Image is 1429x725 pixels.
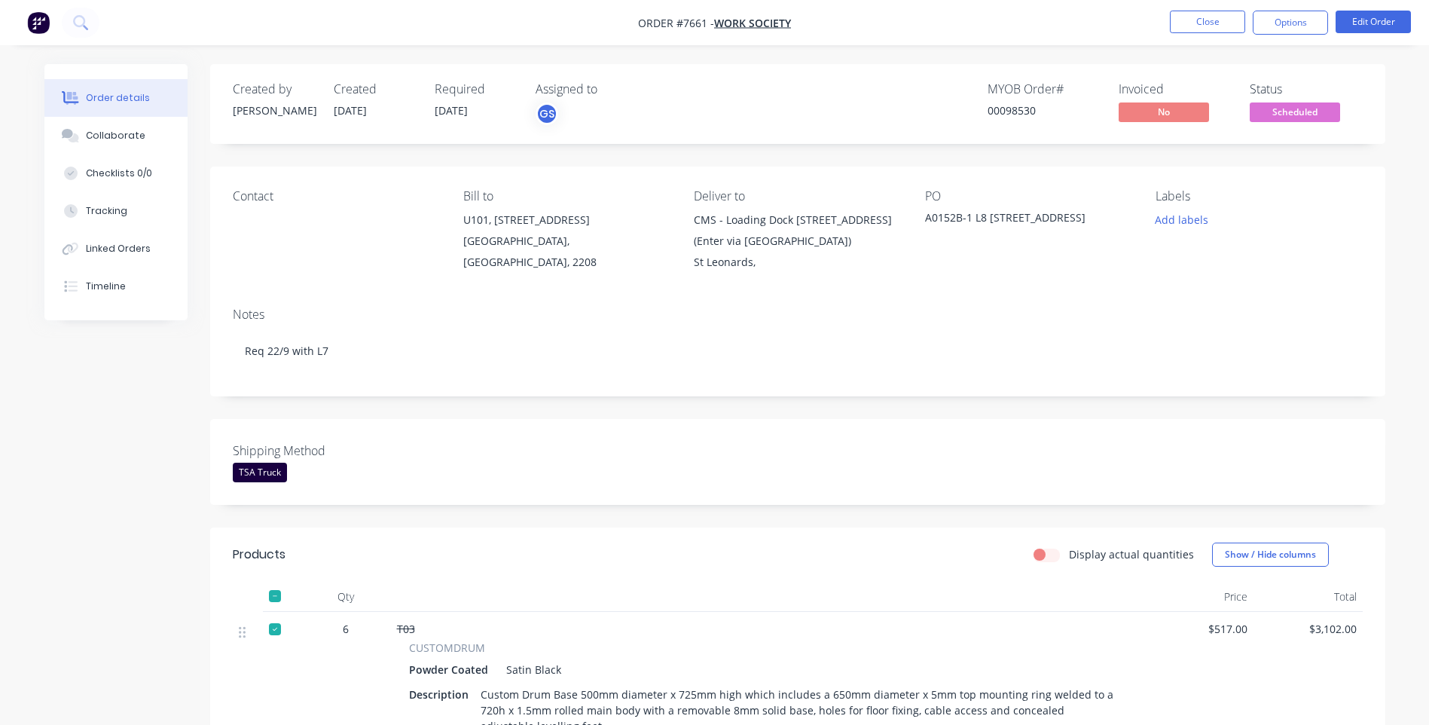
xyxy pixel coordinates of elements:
[233,102,316,118] div: [PERSON_NAME]
[988,102,1101,118] div: 00098530
[1147,210,1217,230] button: Add labels
[44,117,188,154] button: Collaborate
[86,242,151,255] div: Linked Orders
[409,640,485,656] span: CUSTOMDRUM
[44,154,188,192] button: Checklists 0/0
[86,280,126,293] div: Timeline
[638,16,714,30] span: Order #7661 -
[233,463,287,482] div: TSA Truck
[334,103,367,118] span: [DATE]
[86,167,152,180] div: Checklists 0/0
[1150,621,1247,637] span: $517.00
[1170,11,1245,33] button: Close
[1156,189,1362,203] div: Labels
[44,268,188,305] button: Timeline
[409,659,494,681] div: Powder Coated
[343,621,349,637] span: 6
[536,102,558,125] button: GS
[463,210,670,231] div: U101, [STREET_ADDRESS]
[233,546,285,564] div: Products
[1119,82,1232,96] div: Invoiced
[435,103,468,118] span: [DATE]
[435,82,518,96] div: Required
[233,442,421,460] label: Shipping Method
[233,307,1363,322] div: Notes
[86,204,127,218] div: Tracking
[334,82,417,96] div: Created
[44,192,188,230] button: Tracking
[1250,102,1340,125] button: Scheduled
[925,210,1113,231] div: A0152B-1 L8 [STREET_ADDRESS]
[1119,102,1209,121] span: No
[694,210,900,252] div: CMS - Loading Dock [STREET_ADDRESS] (Enter via [GEOGRAPHIC_DATA])
[44,79,188,117] button: Order details
[714,16,791,30] a: Work Society
[86,129,145,142] div: Collaborate
[1069,546,1194,562] label: Display actual quantities
[1253,582,1363,612] div: Total
[925,189,1131,203] div: PO
[233,82,316,96] div: Created by
[1250,102,1340,121] span: Scheduled
[694,252,900,273] div: St Leonards,
[694,210,900,273] div: CMS - Loading Dock [STREET_ADDRESS] (Enter via [GEOGRAPHIC_DATA])St Leonards,
[1212,543,1329,567] button: Show / Hide columns
[694,189,900,203] div: Deliver to
[86,91,150,105] div: Order details
[233,328,1363,374] div: Req 22/9 with L7
[1253,11,1328,35] button: Options
[1260,621,1357,637] span: $3,102.00
[301,582,391,612] div: Qty
[409,684,475,705] div: Description
[1250,82,1363,96] div: Status
[463,231,670,273] div: [GEOGRAPHIC_DATA], [GEOGRAPHIC_DATA], 2208
[500,659,561,681] div: Satin Black
[233,189,439,203] div: Contact
[44,230,188,268] button: Linked Orders
[463,210,670,273] div: U101, [STREET_ADDRESS][GEOGRAPHIC_DATA], [GEOGRAPHIC_DATA], 2208
[1336,11,1411,33] button: Edit Order
[1144,582,1253,612] div: Price
[536,82,686,96] div: Assigned to
[27,11,50,34] img: Factory
[397,622,415,636] span: T03
[463,189,670,203] div: Bill to
[988,82,1101,96] div: MYOB Order #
